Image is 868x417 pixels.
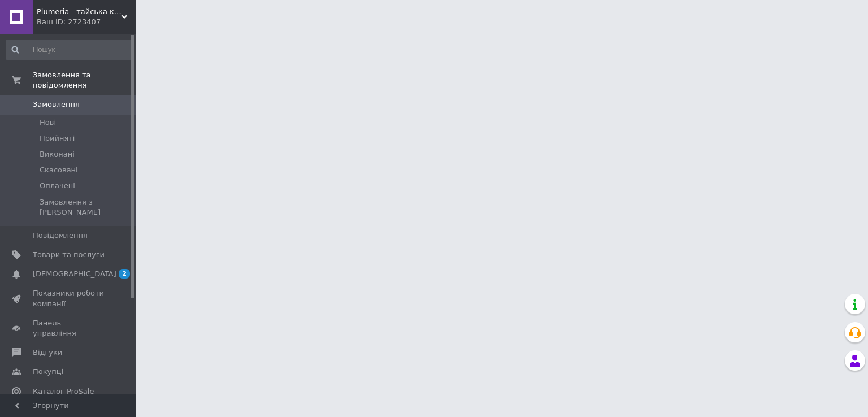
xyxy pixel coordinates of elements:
[33,318,105,338] span: Панель управління
[33,70,136,90] span: Замовлення та повідомлення
[33,386,94,397] span: Каталог ProSale
[40,197,132,218] span: Замовлення з [PERSON_NAME]
[37,7,121,17] span: Plumeria - тайська косметика і аптека
[33,99,80,110] span: Замовлення
[33,269,116,279] span: [DEMOGRAPHIC_DATA]
[40,149,75,159] span: Виконані
[40,118,56,128] span: Нові
[33,231,88,241] span: Повідомлення
[33,250,105,260] span: Товари та послуги
[40,181,75,191] span: Оплачені
[33,367,63,377] span: Покупці
[33,347,62,358] span: Відгуки
[6,40,133,60] input: Пошук
[37,17,136,27] div: Ваш ID: 2723407
[33,288,105,309] span: Показники роботи компанії
[40,165,78,175] span: Скасовані
[119,269,130,279] span: 2
[40,133,75,144] span: Прийняті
